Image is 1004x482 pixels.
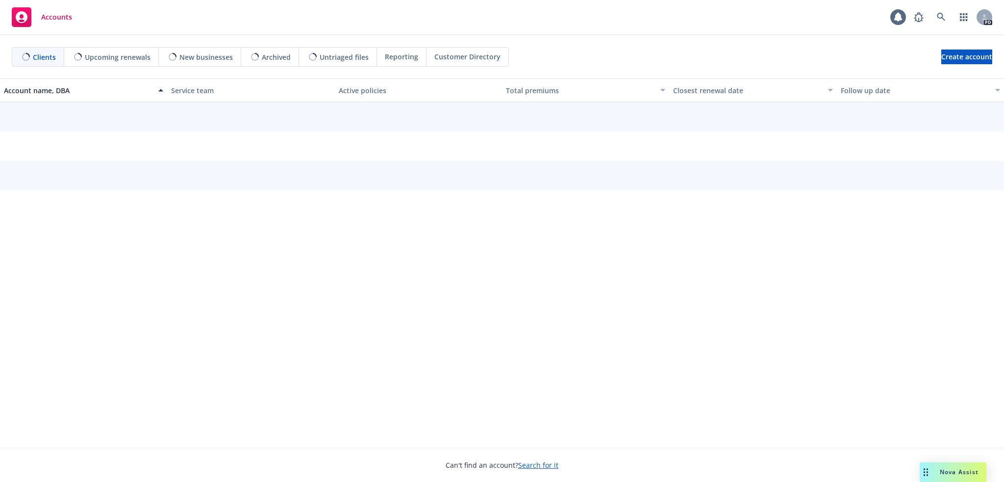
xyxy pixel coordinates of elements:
a: Create account [941,50,992,64]
button: Total premiums [502,78,669,102]
span: Nova Assist [940,468,979,476]
div: Drag to move [920,462,932,482]
a: Search [931,7,951,27]
span: Untriaged files [320,52,369,62]
span: Clients [33,52,56,62]
span: Can't find an account? [446,460,558,470]
span: Accounts [41,13,72,21]
span: Reporting [385,51,418,62]
a: Search for it [518,460,558,470]
span: Upcoming renewals [85,52,151,62]
div: Account name, DBA [4,85,152,96]
button: Closest renewal date [669,78,836,102]
a: Report a Bug [909,7,929,27]
button: Active policies [335,78,502,102]
button: Nova Assist [920,462,986,482]
div: Service team [171,85,330,96]
button: Service team [167,78,334,102]
span: Archived [262,52,291,62]
button: Follow up date [837,78,1004,102]
div: Closest renewal date [673,85,822,96]
span: Customer Directory [434,51,501,62]
div: Follow up date [841,85,989,96]
a: Accounts [8,3,76,31]
div: Total premiums [506,85,654,96]
span: Create account [941,48,992,66]
div: Active policies [339,85,498,96]
a: Switch app [954,7,974,27]
span: New businesses [179,52,233,62]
